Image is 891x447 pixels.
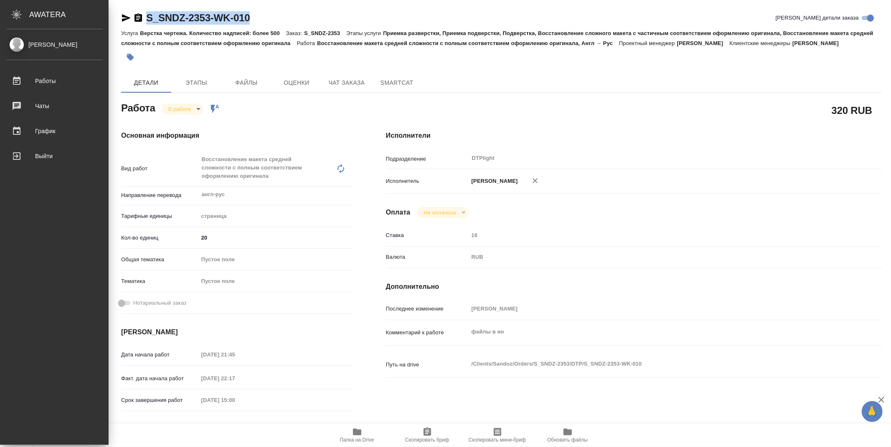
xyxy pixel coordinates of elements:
[776,14,859,22] span: [PERSON_NAME] детали заказа
[6,150,102,162] div: Выйти
[121,374,198,383] p: Факт. дата начала работ
[421,209,458,216] button: Не оплачена
[226,78,267,88] span: Файлы
[198,394,272,406] input: Пустое поле
[677,40,730,46] p: [PERSON_NAME]
[121,13,131,23] button: Скопировать ссылку для ЯМессенджера
[547,437,588,443] span: Обновить файлы
[133,299,186,307] span: Нотариальный заказ
[386,253,469,261] p: Валюта
[146,12,250,23] a: S_SNDZ-2353-WK-010
[405,437,449,443] span: Скопировать бриф
[469,357,840,371] textarea: /Clients/Sandoz/Orders/S_SNDZ-2353/DTP/S_SNDZ-2353-WK-010
[6,125,102,137] div: График
[121,48,140,66] button: Добавить тэг
[862,401,883,422] button: 🙏
[121,351,198,359] p: Дата начала работ
[198,372,272,384] input: Пустое поле
[526,172,544,190] button: Удалить исполнителя
[386,305,469,313] p: Последнее изменение
[533,424,603,447] button: Обновить файлы
[286,30,304,36] p: Заказ:
[133,13,143,23] button: Скопировать ссылку
[386,231,469,240] p: Ставка
[469,325,840,339] textarea: файлы в ин
[2,71,107,91] a: Работы
[2,96,107,116] a: Чаты
[140,30,286,36] p: Верстка чертежа. Количество надписей: более 500
[322,424,392,447] button: Папка на Drive
[6,40,102,49] div: [PERSON_NAME]
[121,212,198,220] p: Тарифные единицы
[386,131,882,141] h4: Исполнители
[198,349,272,361] input: Пустое поле
[417,207,468,218] div: В работе
[6,100,102,112] div: Чаты
[176,78,216,88] span: Этапы
[792,40,845,46] p: [PERSON_NAME]
[201,277,343,285] div: Пустое поле
[317,40,619,46] p: Восстановление макета средней сложности с полным соответствием оформлению оригинала, Англ → Рус
[121,234,198,242] p: Кол-во единиц
[346,30,383,36] p: Этапы услуги
[198,253,353,267] div: Пустое поле
[121,164,198,173] p: Вид работ
[327,78,367,88] span: Чат заказа
[386,282,882,292] h4: Дополнительно
[392,424,462,447] button: Скопировать бриф
[2,121,107,141] a: График
[198,232,353,244] input: ✎ Введи что-нибудь
[386,177,469,185] p: Исполнитель
[377,78,417,88] span: SmartCat
[162,104,203,115] div: В работе
[619,40,677,46] p: Проектный менеджер
[121,327,353,337] h4: [PERSON_NAME]
[729,40,792,46] p: Клиентские менеджеры
[832,103,872,117] h2: 320 RUB
[166,106,193,113] button: В работе
[386,328,469,337] p: Комментарий к работе
[198,209,353,223] div: страница
[6,75,102,87] div: Работы
[469,303,840,315] input: Пустое поле
[277,78,317,88] span: Оценки
[121,100,155,115] h2: Работа
[469,229,840,241] input: Пустое поле
[121,277,198,285] p: Тематика
[121,191,198,200] p: Направление перевода
[2,146,107,167] a: Выйти
[121,131,353,141] h4: Основная информация
[386,155,469,163] p: Подразделение
[121,30,873,46] p: Приемка разверстки, Приемка подверстки, Подверстка, Восстановление сложного макета с частичным со...
[386,361,469,369] p: Путь на drive
[462,424,533,447] button: Скопировать мини-бриф
[865,403,879,420] span: 🙏
[297,40,317,46] p: Работа
[469,177,518,185] p: [PERSON_NAME]
[121,255,198,264] p: Общая тематика
[121,30,140,36] p: Услуга
[198,274,353,288] div: Пустое поле
[29,6,109,23] div: AWATERA
[386,207,411,217] h4: Оплата
[126,78,166,88] span: Детали
[201,255,343,264] div: Пустое поле
[340,437,374,443] span: Папка на Drive
[469,437,526,443] span: Скопировать мини-бриф
[469,250,840,264] div: RUB
[304,30,346,36] p: S_SNDZ-2353
[121,396,198,404] p: Срок завершения работ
